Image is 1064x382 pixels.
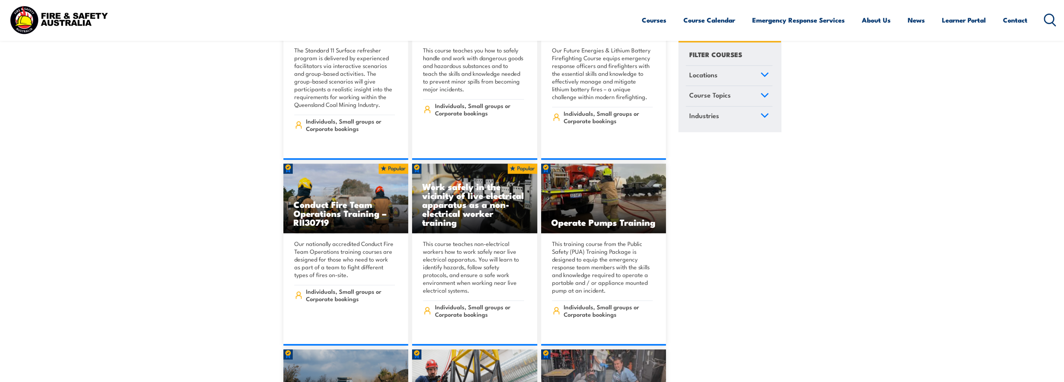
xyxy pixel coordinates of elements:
a: Contact [1003,10,1027,30]
span: Individuals, Small groups or Corporate bookings [306,288,395,302]
p: The Standard 11 Surface refresher program is delivered by experienced facilitators via interactiv... [294,46,395,108]
a: Conduct Fire Team Operations Training – RII30719 [283,164,409,234]
h3: Work safely in the vicinity of live electrical apparatus as a non-electrical worker training [422,182,527,227]
a: Emergency Response Services [752,10,845,30]
span: Industries [689,110,719,121]
a: About Us [862,10,891,30]
a: Learner Portal [942,10,986,30]
span: Course Topics [689,90,731,101]
h3: Operate Pumps Training [551,218,656,227]
img: Work safely in the vicinity of live electrical apparatus as a non-electrical worker (Distance) TR... [412,164,537,234]
p: Our nationally accredited Conduct Fire Team Operations training courses are designed for those wh... [294,240,395,279]
span: Individuals, Small groups or Corporate bookings [435,303,524,318]
img: Fire Team Operations [283,164,409,234]
a: Industries [686,106,772,127]
a: Locations [686,66,772,86]
p: Our Future Energies & Lithium Battery Firefighting Course equips emergency response officers and ... [552,46,653,101]
p: This training course from the Public Safety (PUA) Training Package is designed to equip the emerg... [552,240,653,294]
p: This course teaches non-electrical workers how to work safely near live electrical apparatus. You... [423,240,524,294]
img: Operate Pumps TRAINING [541,164,666,234]
a: Course Calendar [683,10,735,30]
h3: Conduct Fire Team Operations Training – RII30719 [294,200,398,227]
span: Individuals, Small groups or Corporate bookings [564,303,653,318]
p: This course teaches you how to safely handle and work with dangerous goods and hazardous substanc... [423,46,524,93]
a: Courses [642,10,666,30]
a: Work safely in the vicinity of live electrical apparatus as a non-electrical worker training [412,164,537,234]
a: Course Topics [686,86,772,106]
a: Operate Pumps Training [541,164,666,234]
h4: FILTER COURSES [689,49,742,59]
a: News [908,10,925,30]
span: Individuals, Small groups or Corporate bookings [564,110,653,124]
span: Locations [689,70,718,80]
span: Individuals, Small groups or Corporate bookings [435,102,524,117]
span: Individuals, Small groups or Corporate bookings [306,117,395,132]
